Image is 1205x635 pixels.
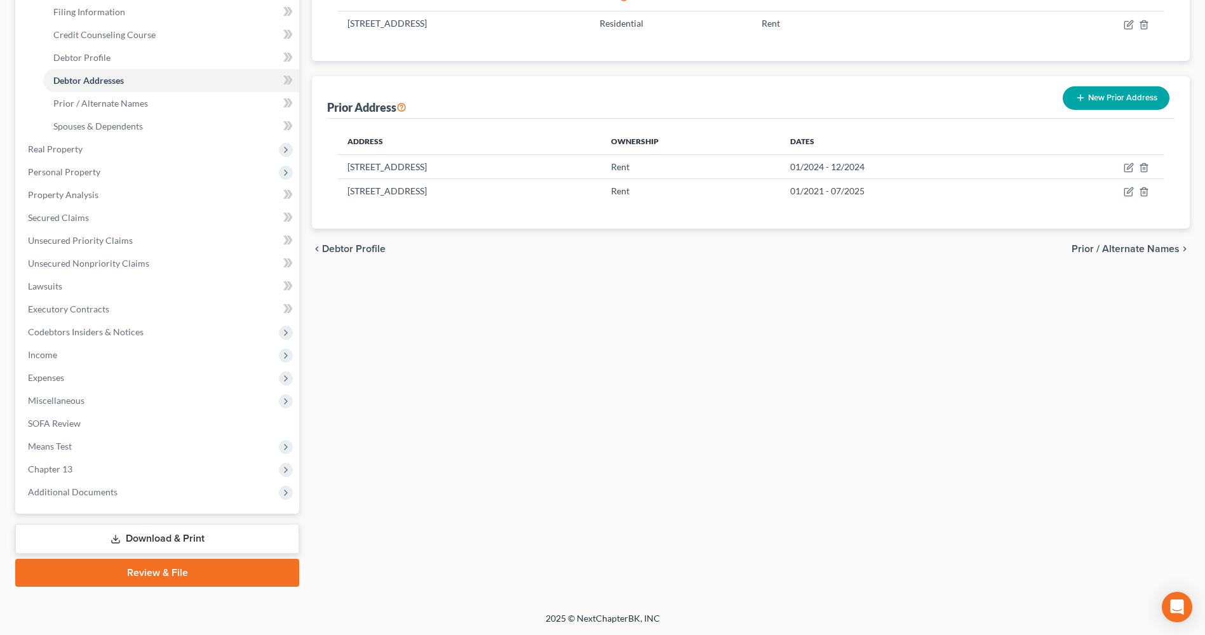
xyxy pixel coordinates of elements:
[337,11,589,36] td: [STREET_ADDRESS]
[18,206,299,229] a: Secured Claims
[28,235,133,246] span: Unsecured Priority Claims
[312,244,322,254] i: chevron_left
[28,418,81,429] span: SOFA Review
[337,129,601,154] th: Address
[1063,86,1169,110] button: New Prior Address
[312,244,386,254] button: chevron_left Debtor Profile
[28,326,144,337] span: Codebtors Insiders & Notices
[337,154,601,178] td: [STREET_ADDRESS]
[28,166,100,177] span: Personal Property
[43,1,299,23] a: Filing Information
[601,179,781,203] td: Rent
[601,129,781,154] th: Ownership
[15,559,299,587] a: Review & File
[53,52,111,63] span: Debtor Profile
[53,75,124,86] span: Debtor Addresses
[53,6,125,17] span: Filing Information
[1180,244,1190,254] i: chevron_right
[780,179,1030,203] td: 01/2021 - 07/2025
[28,486,118,497] span: Additional Documents
[18,412,299,435] a: SOFA Review
[28,349,57,360] span: Income
[780,129,1030,154] th: Dates
[28,372,64,383] span: Expenses
[15,524,299,554] a: Download & Print
[43,46,299,69] a: Debtor Profile
[28,281,62,291] span: Lawsuits
[18,184,299,206] a: Property Analysis
[28,464,72,474] span: Chapter 13
[241,612,965,635] div: 2025 © NextChapterBK, INC
[18,229,299,252] a: Unsecured Priority Claims
[43,92,299,115] a: Prior / Alternate Names
[1072,244,1190,254] button: Prior / Alternate Names chevron_right
[327,100,407,115] div: Prior Address
[43,23,299,46] a: Credit Counseling Course
[43,69,299,92] a: Debtor Addresses
[28,304,109,314] span: Executory Contracts
[18,298,299,321] a: Executory Contracts
[322,244,386,254] span: Debtor Profile
[1162,592,1192,622] div: Open Intercom Messenger
[337,179,601,203] td: [STREET_ADDRESS]
[28,189,98,200] span: Property Analysis
[53,29,156,40] span: Credit Counseling Course
[53,121,143,131] span: Spouses & Dependents
[28,212,89,223] span: Secured Claims
[18,252,299,275] a: Unsecured Nonpriority Claims
[751,11,923,36] td: Rent
[28,144,83,154] span: Real Property
[53,98,148,109] span: Prior / Alternate Names
[589,11,751,36] td: Residential
[1072,244,1180,254] span: Prior / Alternate Names
[780,154,1030,178] td: 01/2024 - 12/2024
[28,441,72,451] span: Means Test
[43,115,299,138] a: Spouses & Dependents
[601,154,781,178] td: Rent
[28,395,84,406] span: Miscellaneous
[18,275,299,298] a: Lawsuits
[28,258,149,269] span: Unsecured Nonpriority Claims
